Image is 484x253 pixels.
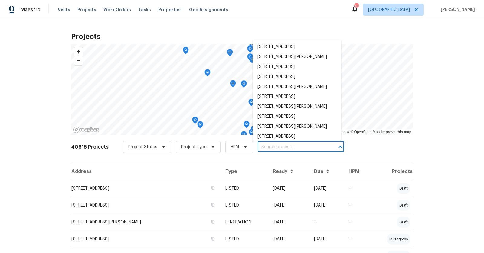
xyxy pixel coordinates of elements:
[244,121,250,130] div: Map marker
[71,231,221,248] td: [STREET_ADDRESS]
[221,180,268,197] td: LISTED
[221,197,268,214] td: LISTED
[368,7,410,13] span: [GEOGRAPHIC_DATA]
[258,143,327,152] input: Search projects
[268,231,309,248] td: [DATE]
[210,219,216,225] button: Copy Address
[249,129,255,138] div: Map marker
[253,72,341,82] li: [STREET_ADDRESS]
[253,42,341,52] li: [STREET_ADDRESS]
[253,62,341,72] li: [STREET_ADDRESS]
[189,7,228,13] span: Geo Assignments
[336,143,345,151] button: Close
[253,52,341,62] li: [STREET_ADDRESS][PERSON_NAME]
[247,45,253,55] div: Map marker
[71,34,413,40] h2: Projects
[74,47,83,56] button: Zoom in
[74,56,83,65] button: Zoom out
[249,56,255,65] div: Map marker
[253,92,341,102] li: [STREET_ADDRESS]
[253,122,341,132] li: [STREET_ADDRESS][PERSON_NAME]
[268,197,309,214] td: [DATE]
[71,214,221,231] td: [STREET_ADDRESS][PERSON_NAME]
[241,131,247,140] div: Map marker
[210,202,216,208] button: Copy Address
[231,144,239,150] span: HPM
[344,197,371,214] td: --
[138,8,151,12] span: Tasks
[309,163,343,180] th: Due
[103,7,131,13] span: Work Orders
[74,56,83,65] span: Zoom out
[397,183,410,194] div: draft
[309,180,343,197] td: [DATE]
[197,121,203,130] div: Map marker
[21,7,41,13] span: Maestro
[158,7,182,13] span: Properties
[354,4,358,10] div: 47
[71,144,109,150] h2: 40615 Projects
[204,69,211,78] div: Map marker
[71,163,221,180] th: Address
[192,117,198,126] div: Map marker
[387,234,410,245] div: in progress
[309,197,343,214] td: [DATE]
[381,130,411,134] a: Improve this map
[309,214,343,231] td: --
[58,7,70,13] span: Visits
[253,102,341,112] li: [STREET_ADDRESS][PERSON_NAME]
[77,7,96,13] span: Projects
[230,80,236,89] div: Map marker
[248,99,254,108] div: Map marker
[247,53,253,63] div: Map marker
[344,231,371,248] td: --
[438,7,475,13] span: [PERSON_NAME]
[253,82,341,92] li: [STREET_ADDRESS][PERSON_NAME]
[221,231,268,248] td: LISTED
[71,44,413,135] canvas: Map
[397,217,410,228] div: draft
[210,236,216,242] button: Copy Address
[71,197,221,214] td: [STREET_ADDRESS]
[268,214,309,231] td: [DATE]
[241,80,247,90] div: Map marker
[227,49,233,58] div: Map marker
[344,180,371,197] td: --
[221,163,268,180] th: Type
[73,126,100,133] a: Mapbox homepage
[128,144,157,150] span: Project Status
[268,163,309,180] th: Ready
[350,130,380,134] a: OpenStreetMap
[344,163,371,180] th: HPM
[253,112,341,122] li: [STREET_ADDRESS]
[183,47,189,56] div: Map marker
[268,180,309,197] td: [DATE]
[371,163,413,180] th: Projects
[397,200,410,211] div: draft
[71,180,221,197] td: [STREET_ADDRESS]
[344,214,371,231] td: --
[221,214,268,231] td: RENOVATION
[210,185,216,191] button: Copy Address
[309,231,343,248] td: [DATE]
[251,125,257,135] div: Map marker
[253,132,341,142] li: [STREET_ADDRESS]
[181,144,207,150] span: Project Type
